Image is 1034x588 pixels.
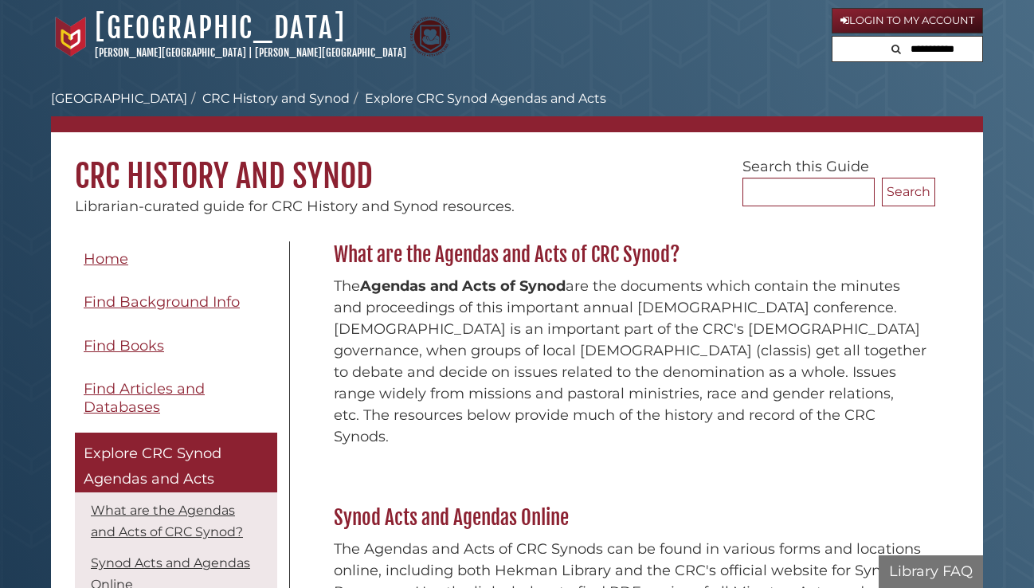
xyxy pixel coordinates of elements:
a: What are the Agendas and Acts of CRC Synod? [91,503,243,539]
i: Search [891,44,901,54]
a: Find Books [75,328,277,364]
nav: breadcrumb [51,89,983,132]
a: [GEOGRAPHIC_DATA] [51,91,187,106]
li: Explore CRC Synod Agendas and Acts [350,89,606,108]
button: Library FAQ [879,555,983,588]
span: | [249,46,253,59]
button: Search [882,178,935,206]
span: Find Background Info [84,293,240,311]
a: Find Background Info [75,284,277,320]
span: Explore CRC Synod Agendas and Acts [84,445,221,488]
h2: What are the Agendas and Acts of CRC Synod? [326,242,935,268]
h2: Synod Acts and Agendas Online [326,505,935,531]
a: Explore CRC Synod Agendas and Acts [75,433,277,492]
a: Find Articles and Databases [75,371,277,425]
img: Calvin Theological Seminary [410,17,450,57]
span: Home [84,250,128,268]
a: [GEOGRAPHIC_DATA] [95,10,346,45]
p: The are the documents which contain the minutes and proceedings of this important annual [DEMOGRA... [334,276,927,448]
button: Search [887,37,906,58]
span: Find Articles and Databases [84,380,205,416]
img: Calvin University [51,17,91,57]
strong: Agendas and Acts of Synod [360,277,566,295]
a: [PERSON_NAME][GEOGRAPHIC_DATA] [95,46,246,59]
span: Find Books [84,337,164,355]
a: CRC History and Synod [202,91,350,106]
span: Librarian-curated guide for CRC History and Synod resources. [75,198,515,215]
h1: CRC History and Synod [51,132,983,196]
a: Home [75,241,277,277]
a: [PERSON_NAME][GEOGRAPHIC_DATA] [255,46,406,59]
a: Login to My Account [832,8,983,33]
